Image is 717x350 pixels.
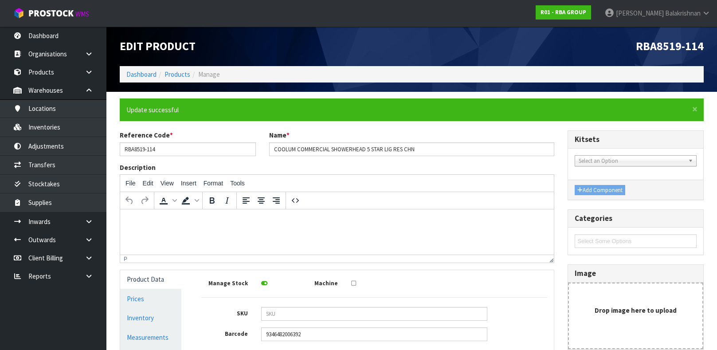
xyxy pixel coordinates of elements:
[120,309,181,327] a: Inventory
[204,193,219,208] button: Bold
[195,307,255,318] label: SKU
[126,106,179,114] span: Update successful
[288,193,303,208] button: Source code
[120,39,196,53] span: Edit Product
[269,130,290,140] label: Name
[120,270,181,288] a: Product Data
[254,193,269,208] button: Align center
[195,327,255,338] label: Barcode
[178,193,200,208] div: Background color
[692,103,697,115] span: ×
[541,8,586,16] strong: R01 - RBA GROUP
[120,163,156,172] label: Description
[28,8,74,19] span: ProStock
[269,142,555,156] input: Name
[285,277,345,288] label: Machine
[219,193,235,208] button: Italic
[665,9,701,17] span: Balakrishnan
[120,328,181,346] a: Measurements
[595,306,677,315] strong: Drop image here to upload
[120,130,173,140] label: Reference Code
[156,193,178,208] div: Text color
[75,10,89,18] small: WMS
[230,180,245,187] span: Tools
[579,156,685,166] span: Select an Option
[161,180,174,187] span: View
[13,8,24,19] img: cube-alt.png
[575,269,697,278] h3: Image
[575,214,697,223] h3: Categories
[547,255,554,263] div: Resize
[165,70,190,79] a: Products
[261,327,487,341] input: Barcode
[181,180,196,187] span: Insert
[198,70,220,79] span: Manage
[126,70,157,79] a: Dashboard
[125,180,136,187] span: File
[239,193,254,208] button: Align left
[195,277,255,288] label: Manage Stock
[122,193,137,208] button: Undo
[536,5,591,20] a: R01 - RBA GROUP
[269,193,284,208] button: Align right
[137,193,152,208] button: Redo
[120,142,256,156] input: Reference Code
[143,180,153,187] span: Edit
[636,39,704,53] span: RBA8519-114
[120,290,181,308] a: Prices
[124,256,127,262] div: p
[120,209,554,255] iframe: Rich Text Area. Press ALT-0 for help.
[261,307,487,321] input: SKU
[575,135,697,144] h3: Kitsets
[616,9,664,17] span: [PERSON_NAME]
[204,180,223,187] span: Format
[575,185,625,196] button: Add Component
